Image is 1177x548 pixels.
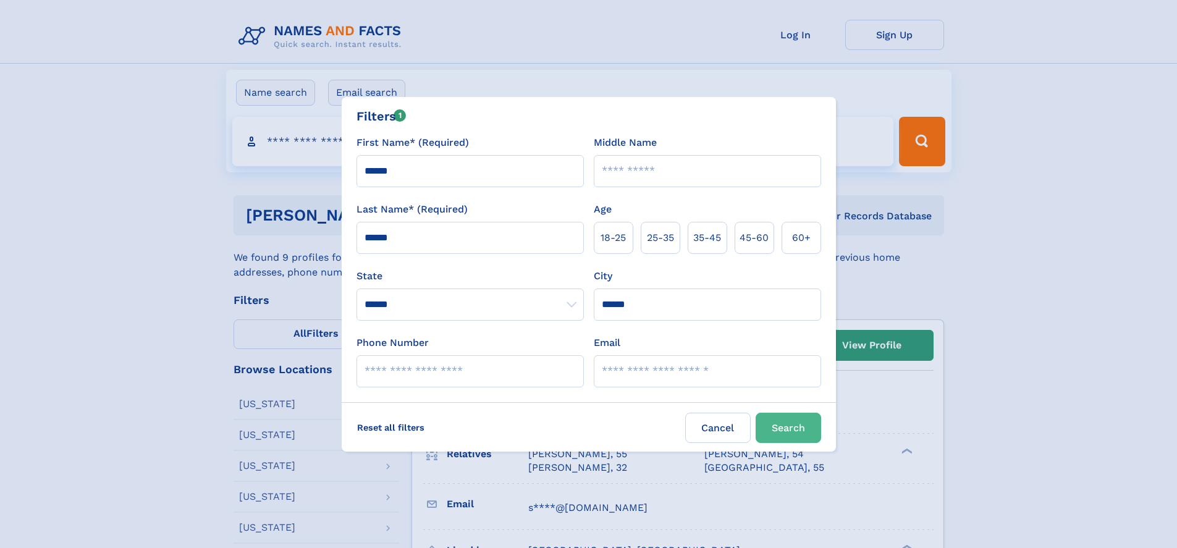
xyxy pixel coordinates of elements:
label: Email [594,335,620,350]
label: Reset all filters [349,413,432,442]
span: 35‑45 [693,230,721,245]
label: City [594,269,612,284]
label: State [356,269,584,284]
div: Filters [356,107,407,125]
span: 25‑35 [647,230,674,245]
span: 45‑60 [740,230,769,245]
label: First Name* (Required) [356,135,469,150]
button: Search [756,413,821,443]
span: 18‑25 [601,230,626,245]
span: 60+ [792,230,811,245]
label: Cancel [685,413,751,443]
label: Phone Number [356,335,429,350]
label: Middle Name [594,135,657,150]
label: Age [594,202,612,217]
label: Last Name* (Required) [356,202,468,217]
